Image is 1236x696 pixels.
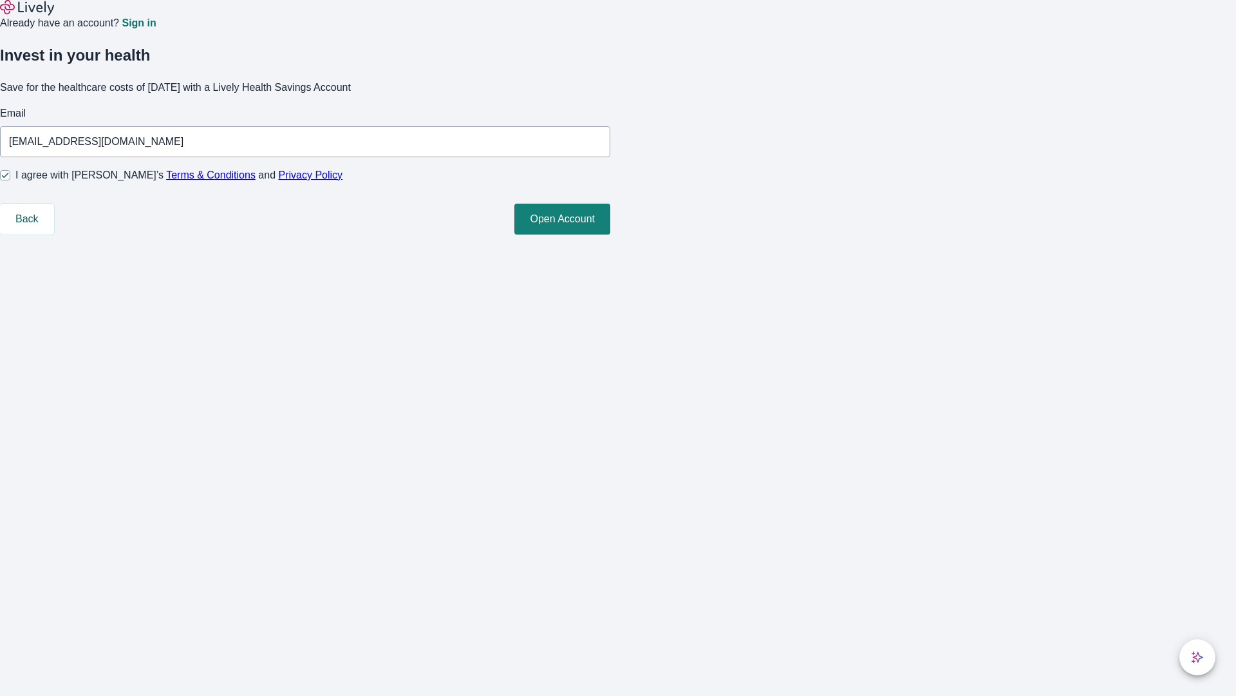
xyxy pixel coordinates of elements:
svg: Lively AI Assistant [1191,651,1204,664]
span: I agree with [PERSON_NAME]’s and [15,168,342,183]
a: Privacy Policy [279,169,343,180]
a: Terms & Conditions [166,169,256,180]
button: Open Account [514,204,610,235]
button: chat [1179,639,1215,675]
a: Sign in [122,18,156,28]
